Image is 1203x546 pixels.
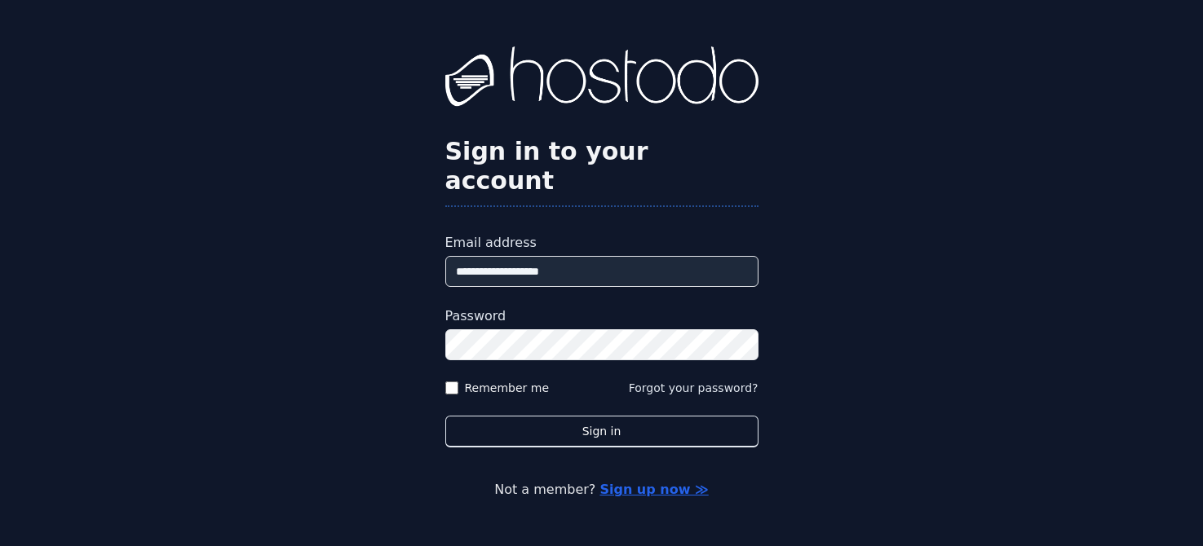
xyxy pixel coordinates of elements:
button: Forgot your password? [629,380,759,396]
h2: Sign in to your account [445,137,759,196]
p: Not a member? [78,480,1125,500]
label: Email address [445,233,759,253]
label: Password [445,306,759,326]
label: Remember me [465,380,550,396]
a: Sign up now ≫ [599,482,708,497]
button: Sign in [445,416,759,447]
img: Hostodo [445,46,759,112]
